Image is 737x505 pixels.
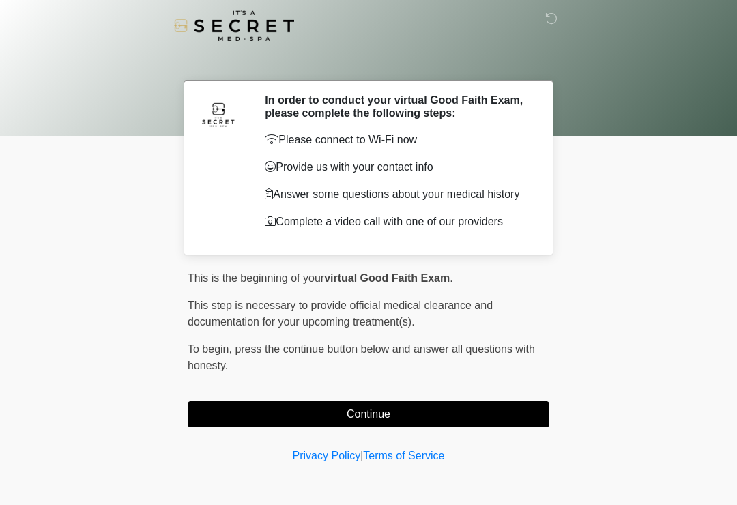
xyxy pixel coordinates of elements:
[450,272,452,284] span: .
[188,343,235,355] span: To begin,
[265,159,529,175] p: Provide us with your contact info
[198,93,239,134] img: Agent Avatar
[324,272,450,284] strong: virtual Good Faith Exam
[363,450,444,461] a: Terms of Service
[188,401,549,427] button: Continue
[293,450,361,461] a: Privacy Policy
[265,132,529,148] p: Please connect to Wi-Fi now
[265,93,529,119] h2: In order to conduct your virtual Good Faith Exam, please complete the following steps:
[188,343,535,371] span: press the continue button below and answer all questions with honesty.
[265,214,529,230] p: Complete a video call with one of our providers
[188,300,493,328] span: This step is necessary to provide official medical clearance and documentation for your upcoming ...
[265,186,529,203] p: Answer some questions about your medical history
[174,10,294,41] img: It's A Secret Med Spa Logo
[360,450,363,461] a: |
[177,49,560,74] h1: ‎ ‎
[188,272,324,284] span: This is the beginning of your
